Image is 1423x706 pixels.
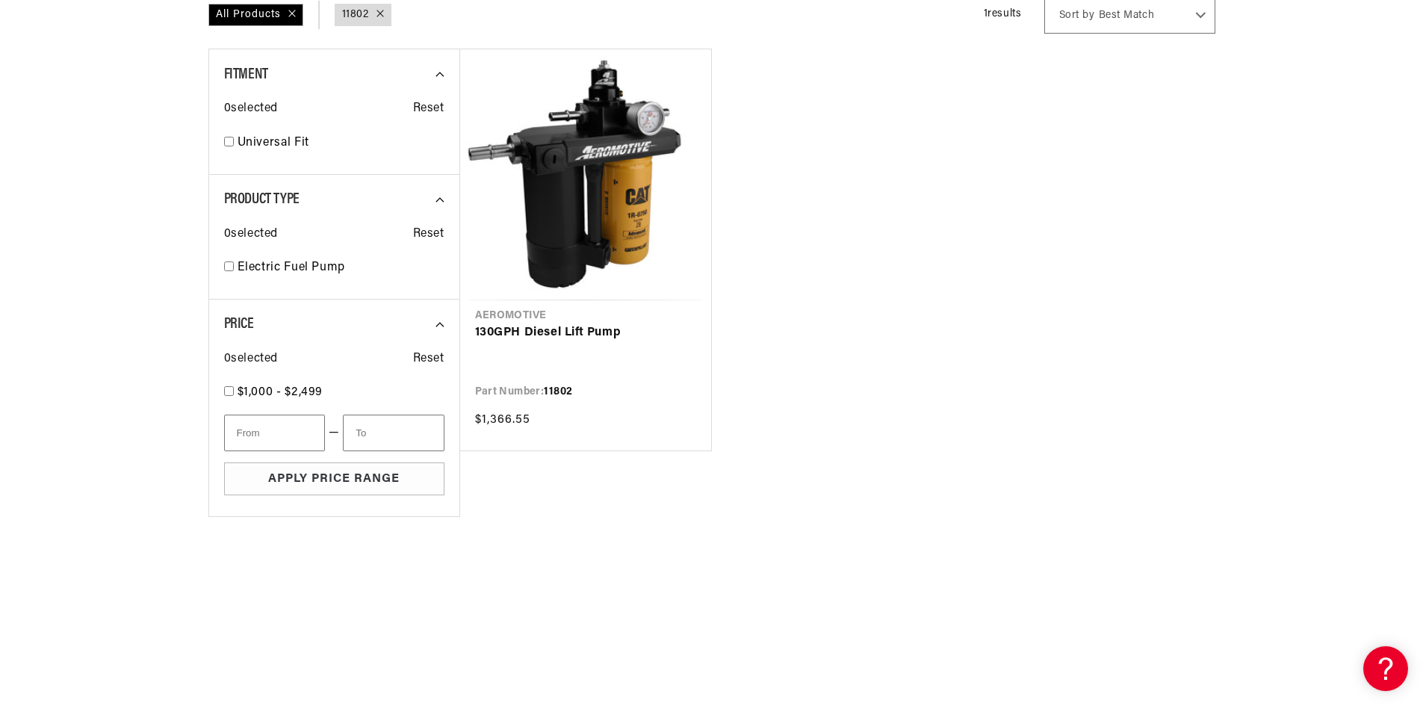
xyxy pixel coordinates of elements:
[1059,8,1095,23] span: Sort by
[238,386,323,398] span: $1,000 - $2,499
[413,225,444,244] span: Reset
[224,350,278,369] span: 0 selected
[413,99,444,119] span: Reset
[343,415,444,451] input: To
[238,134,444,153] a: Universal Fit
[224,192,300,207] span: Product Type
[342,7,369,23] a: 11802
[238,258,444,278] a: Electric Fuel Pump
[224,67,268,82] span: Fitment
[984,8,1022,19] span: 1 results
[224,99,278,119] span: 0 selected
[413,350,444,369] span: Reset
[224,415,325,451] input: From
[329,424,340,443] span: —
[208,4,303,26] div: All Products
[224,225,278,244] span: 0 selected
[475,323,696,343] a: 130GPH Diesel Lift Pump
[224,317,254,332] span: Price
[224,462,444,496] button: Apply Price Range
